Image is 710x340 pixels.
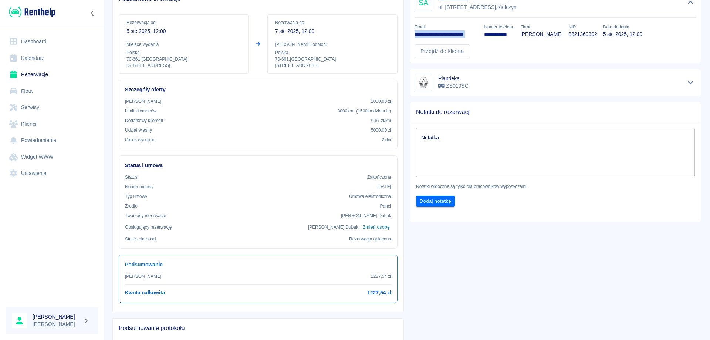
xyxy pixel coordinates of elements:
p: 70-661 , [GEOGRAPHIC_DATA] [126,56,241,63]
p: [PERSON_NAME] Dubak [308,224,358,230]
p: 8821369302 [568,30,597,38]
p: [PERSON_NAME] [125,98,161,105]
p: 1000,00 zł [371,98,391,105]
a: Renthelp logo [6,6,55,18]
p: Umowa elektroniczna [349,193,391,200]
p: [PERSON_NAME] [33,320,80,328]
span: ( 1500 km dziennie ) [356,108,391,114]
p: 5000,00 zł [371,127,391,134]
h6: Podsumowanie [125,261,391,269]
a: Serwisy [6,99,98,116]
p: Typ umowy [125,193,147,200]
span: Notatki do rezerwacji [416,108,695,116]
a: Widget WWW [6,149,98,165]
p: Numer telefonu [484,24,514,30]
p: Status płatności [125,236,156,242]
p: Miejsce wydania [126,41,241,48]
h6: 1227,54 zł [367,289,391,297]
p: 3000 km [338,108,391,114]
p: Rezerwacja od [126,19,241,26]
p: 70-661 , [GEOGRAPHIC_DATA] [275,56,390,63]
p: Limit kilometrów [125,108,156,114]
p: Udział własny [125,127,152,134]
p: Rezerwacja do [275,19,390,26]
img: Renthelp logo [9,6,55,18]
p: Dodatkowy kilometr [125,117,163,124]
p: 5 sie 2025, 12:09 [603,30,643,38]
p: 7 sie 2025, 12:00 [275,27,390,35]
p: Status [125,174,138,181]
h6: Plandeka [438,75,469,82]
a: Powiadomienia [6,132,98,149]
p: Rezerwacja opłacona [349,236,391,242]
p: Numer umowy [125,184,153,190]
p: Okres wynajmu [125,137,155,143]
a: Ustawienia [6,165,98,182]
a: Rezerwacje [6,66,98,83]
button: Dodaj notatkę [416,196,455,207]
span: Podsumowanie protokołu [119,324,398,332]
p: 5 sie 2025, 12:00 [126,27,241,35]
h6: Kwota całkowita [125,289,165,297]
a: Klienci [6,116,98,132]
button: Zmień osobę [361,222,391,233]
p: Polska [275,49,390,56]
a: Dashboard [6,33,98,50]
p: [DATE] [377,184,391,190]
p: Firma [520,24,563,30]
a: Flota [6,83,98,100]
img: Image [416,75,431,90]
p: Zakończona [367,174,391,181]
p: Żrodło [125,203,138,209]
p: [PERSON_NAME] Dubak [341,212,391,219]
p: [PERSON_NAME] [520,30,563,38]
p: Email [415,24,478,30]
p: [STREET_ADDRESS] [275,63,390,69]
p: 1227,54 zł [371,273,391,280]
p: [PERSON_NAME] [125,273,161,280]
p: Tworzący rezerwację [125,212,166,219]
p: Notatki widoczne są tylko dla pracowników wypożyczalni. [416,183,695,190]
h6: [PERSON_NAME] [33,313,80,320]
h6: Status i umowa [125,162,391,169]
p: Panel [380,203,392,209]
p: Data dodania [603,24,643,30]
p: 0,87 zł /km [371,117,391,124]
p: [STREET_ADDRESS] [126,63,241,69]
p: ZS010SC [438,82,469,90]
button: Zwiń nawigację [87,9,98,18]
p: ul. [STREET_ADDRESS] , Kiełczyn [438,3,517,11]
p: Obsługujący rezerwację [125,224,172,230]
p: Polska [126,49,241,56]
p: [PERSON_NAME] odbioru [275,41,390,48]
a: Kalendarz [6,50,98,67]
a: Przejdź do klienta [415,44,470,58]
p: 2 dni [382,137,391,143]
button: Pokaż szczegóły [684,77,697,88]
h6: Szczegóły oferty [125,86,391,94]
p: NIP [568,24,597,30]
